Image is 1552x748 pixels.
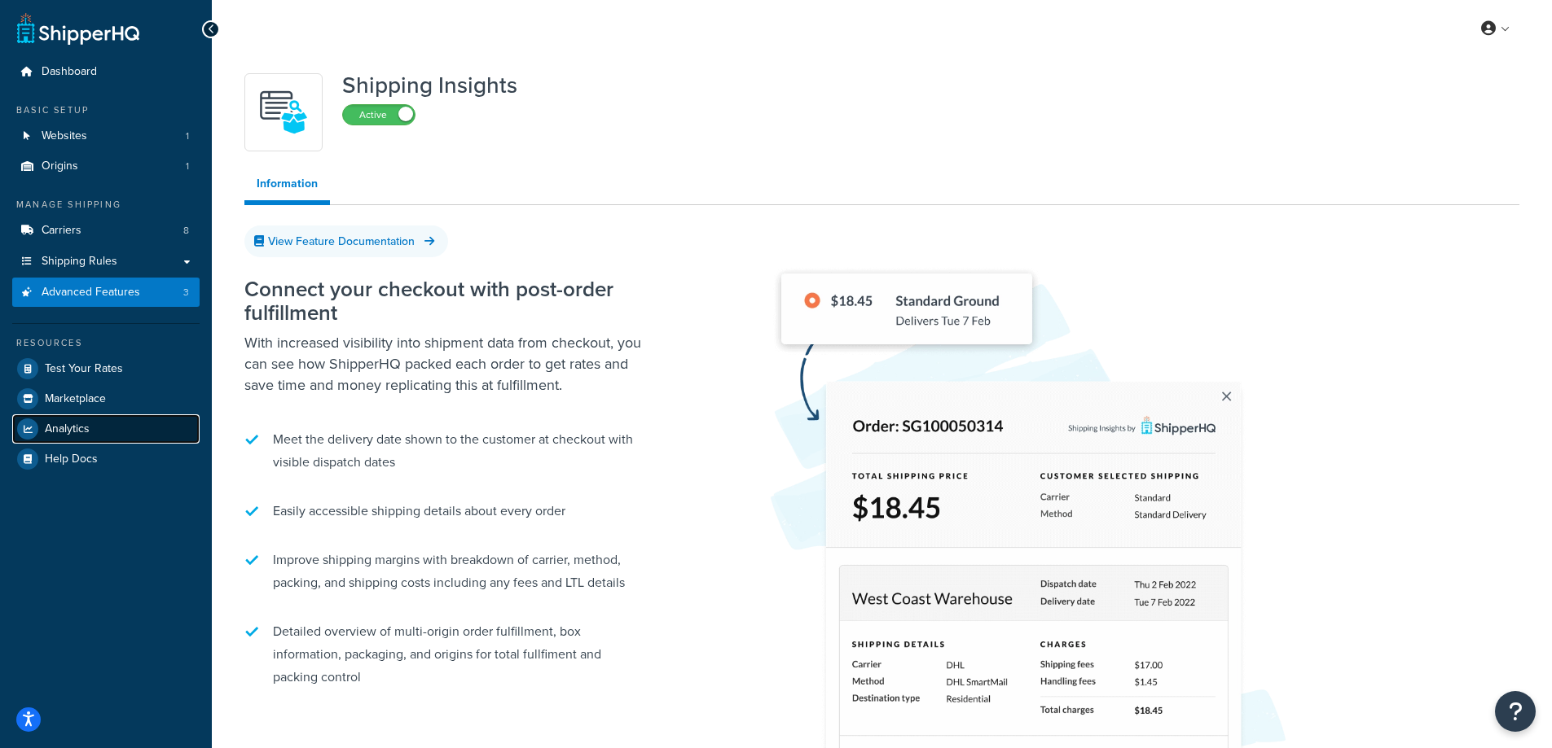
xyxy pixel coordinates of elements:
div: Basic Setup [12,103,200,117]
span: Shipping Rules [42,255,117,269]
span: 8 [183,224,189,238]
a: Marketplace [12,384,200,413]
a: Shipping Rules [12,247,200,277]
span: 1 [186,160,189,173]
li: Detailed overview of multi-origin order fulfillment, box information, packaging, and origins for ... [244,612,652,697]
span: Advanced Features [42,286,140,300]
a: Information [244,168,330,205]
span: Carriers [42,224,81,238]
li: Advanced Features [12,278,200,308]
a: Origins1 [12,151,200,182]
a: Analytics [12,414,200,444]
span: Origins [42,160,78,173]
li: Meet the delivery date shown to the customer at checkout with visible dispatch dates [244,420,652,482]
a: Advanced Features3 [12,278,200,308]
li: Improve shipping margins with breakdown of carrier, method, packing, and shipping costs including... [244,540,652,602]
span: 3 [183,286,189,300]
a: Dashboard [12,57,200,87]
span: Help Docs [45,453,98,466]
p: With increased visibility into shipment data from checkout, you can see how ShipperHQ packed each... [244,332,652,396]
span: 1 [186,129,189,143]
li: Websites [12,121,200,151]
li: Easily accessible shipping details about every order [244,492,652,531]
a: Test Your Rates [12,354,200,383]
span: Dashboard [42,65,97,79]
a: View Feature Documentation [244,225,448,257]
img: Acw9rhKYsOEjAAAAAElFTkSuQmCC [255,84,312,141]
label: Active [343,105,415,125]
span: Marketplace [45,392,106,406]
a: Websites1 [12,121,200,151]
h2: Connect your checkout with post-order fulfillment [244,278,652,324]
li: Carriers [12,216,200,246]
a: Help Docs [12,444,200,474]
span: Analytics [45,422,90,436]
span: Websites [42,129,87,143]
a: Carriers8 [12,216,200,246]
button: Open Resource Center [1495,691,1536,732]
h1: Shipping Insights [342,73,517,98]
div: Manage Shipping [12,198,200,212]
div: Resources [12,336,200,350]
span: Test Your Rates [45,362,123,376]
li: Origins [12,151,200,182]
